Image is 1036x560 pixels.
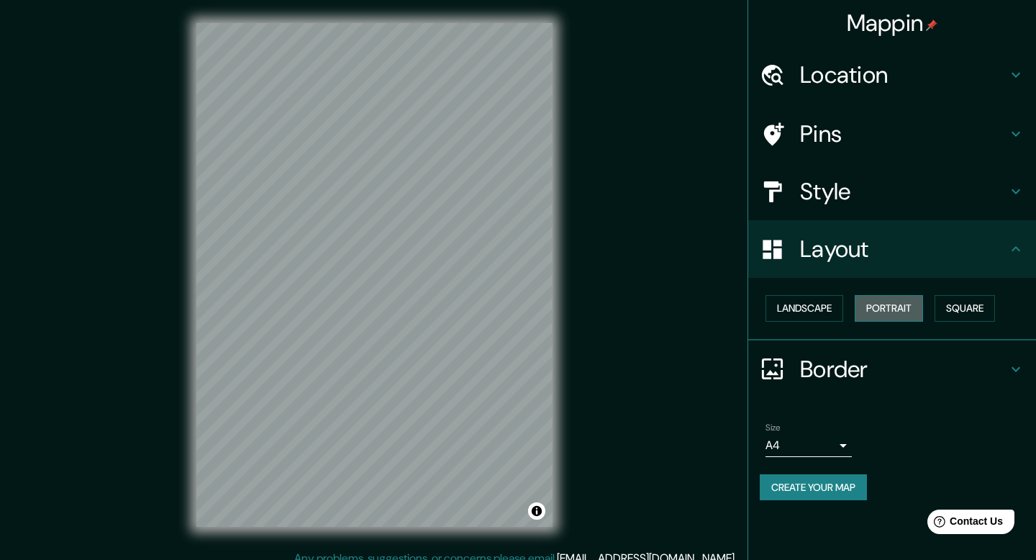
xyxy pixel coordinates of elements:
[935,295,995,322] button: Square
[908,504,1020,544] iframe: Help widget launcher
[765,295,843,322] button: Landscape
[800,355,1007,384] h4: Border
[528,502,545,520] button: Toggle attribution
[748,105,1036,163] div: Pins
[926,19,937,31] img: pin-icon.png
[748,340,1036,398] div: Border
[196,23,553,527] canvas: Map
[800,60,1007,89] h4: Location
[748,163,1036,220] div: Style
[765,434,852,457] div: A4
[748,46,1036,104] div: Location
[760,474,867,501] button: Create your map
[847,9,938,37] h4: Mappin
[800,119,1007,148] h4: Pins
[855,295,923,322] button: Portrait
[800,177,1007,206] h4: Style
[800,235,1007,263] h4: Layout
[748,220,1036,278] div: Layout
[765,421,781,433] label: Size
